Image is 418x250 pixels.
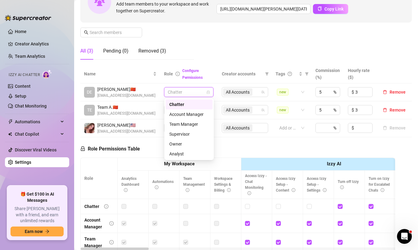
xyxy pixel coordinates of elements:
th: Hourly rate ($) [344,65,377,83]
span: filter [304,69,310,78]
button: Remove [380,106,408,114]
span: Share [PERSON_NAME] with a friend, and earn unlimited rewards [11,206,64,224]
span: Remove [390,108,406,112]
button: Remove [380,88,408,96]
button: Remove [380,124,408,132]
span: delete [383,108,387,112]
th: Role [81,158,118,199]
span: new [277,89,289,95]
span: Automations [15,117,59,127]
div: Chatter [169,101,209,108]
a: Setup [15,94,26,99]
div: Analyst [169,150,209,157]
strong: Izzy AI [327,161,341,167]
span: delete [383,90,387,94]
span: team [261,90,265,94]
span: new [277,107,289,113]
span: Analytics Dashboard [121,176,139,193]
img: Amy August [84,123,95,133]
div: Owner [169,141,209,147]
span: DE [87,89,92,95]
span: [EMAIL_ADDRESS][DOMAIN_NAME] [97,111,155,117]
div: Pending (0) [103,47,129,55]
span: team [261,108,265,112]
div: Chatter [166,100,213,109]
img: AI Chatter [42,70,52,78]
div: Team Manager [84,235,104,249]
div: Analyst [166,149,213,159]
span: Role [164,71,173,76]
span: Turn off Izzy [338,180,359,190]
th: Commission (%) [312,65,344,83]
span: Izzy AI Chatter [9,72,40,78]
button: Earn nowarrow-right [11,227,64,236]
a: Configure Permissions [182,69,203,80]
span: info-circle [109,221,114,226]
span: info-circle [292,188,295,192]
a: Settings [15,160,31,165]
span: Earn now [25,229,43,234]
span: Tags [276,70,285,77]
span: Chatter [168,87,210,97]
span: info-circle [175,72,180,76]
div: Removed (3) [138,47,166,55]
div: Team Manager [169,121,209,128]
iframe: Intercom live chat [397,229,412,244]
span: info-circle [155,185,158,189]
span: Access Izzy - Chat Monitoring [245,174,267,196]
span: info-circle [124,188,128,192]
h5: Role Permissions Table [80,145,140,153]
span: Turn on Izzy for Escalated Chats [369,176,390,193]
span: Automations [152,180,174,190]
span: info-circle [104,204,108,209]
span: thunderbolt [8,119,13,124]
span: lock [206,90,210,94]
span: lock [80,146,85,151]
div: Chatter [84,203,99,210]
div: Team Manager [166,119,213,129]
span: info-circle [109,240,114,244]
span: filter [305,72,309,76]
span: [EMAIL_ADDRESS][DOMAIN_NAME] [97,129,155,134]
span: info-circle [323,188,327,192]
span: Team Management [183,176,205,193]
img: Chat Copilot [8,132,12,136]
span: Access Izzy Setup - Settings [307,176,327,193]
span: info-circle [227,188,231,192]
span: Creator accounts [222,70,263,77]
span: question-circle [288,72,292,76]
a: Home [15,29,27,34]
a: Chat Monitoring [15,104,47,108]
span: [PERSON_NAME] 🇨🇳 [97,86,155,93]
span: info-circle [247,191,251,195]
a: Creator Analytics [15,39,64,49]
a: Discover Viral Videos [15,147,57,152]
span: filter [264,69,270,78]
th: Name [80,65,160,83]
span: All Accounts [226,107,250,113]
img: logo-BBDzfeDw.svg [5,15,51,21]
span: Name [84,70,152,77]
a: Content [15,84,31,89]
span: TE [87,107,92,113]
span: search [84,30,88,35]
span: Workspace Settings & Billing [214,176,232,193]
div: Owner [166,139,213,149]
div: Account Manager [166,109,213,119]
span: All Accounts [226,89,250,95]
div: All (3) [80,47,93,55]
span: Remove [390,90,406,95]
span: info-circle [186,188,189,192]
span: [PERSON_NAME] 🇺🇸 [97,122,155,129]
strong: My Workspace [164,161,195,167]
div: Account Manager [169,111,209,118]
span: info-circle [340,185,344,189]
span: Add team members to your workspace and work together on Supercreator. [116,1,214,14]
span: Team A. 🇨🇳 [97,104,155,111]
button: Copy Link [313,4,348,14]
span: filter [265,72,269,76]
span: All Accounts [223,88,252,96]
div: Supervisor [166,129,213,139]
span: Copy Link [324,6,344,11]
span: copy [318,6,322,11]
